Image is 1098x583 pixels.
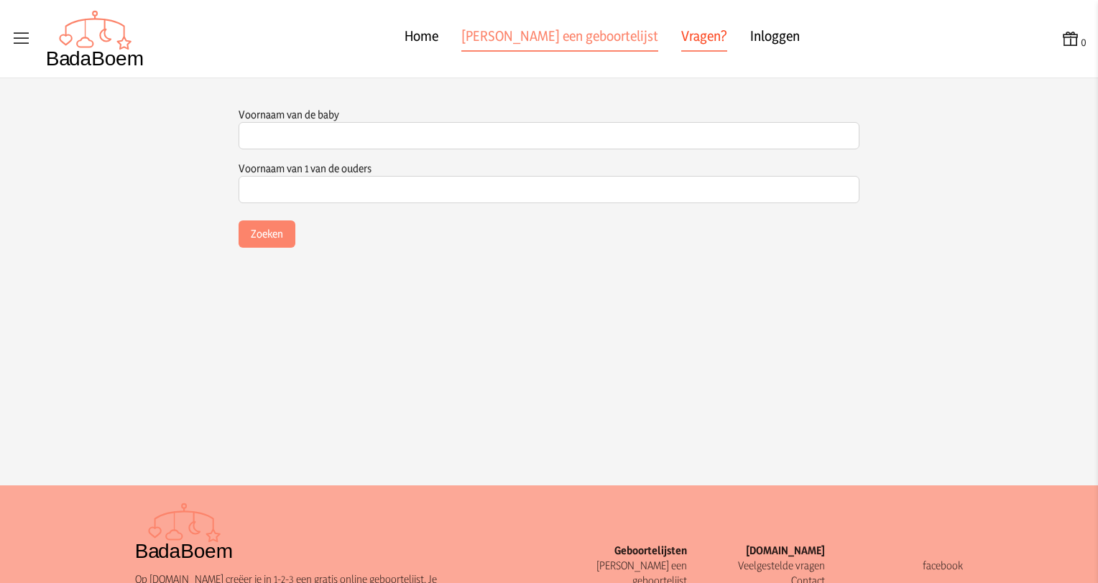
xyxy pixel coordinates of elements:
a: [PERSON_NAME] een geboortelijst [461,26,658,52]
label: Voornaam van de baby [239,108,339,121]
a: Vragen? [681,26,727,52]
button: Zoeken [239,220,295,248]
a: Home [405,26,438,52]
img: Badaboem [135,503,234,560]
a: Inloggen [750,26,800,52]
div: [DOMAIN_NAME] [687,543,825,558]
div: Geboortelijsten [549,543,687,558]
img: Badaboem [46,10,144,67]
a: facebook [923,559,963,572]
label: Voornaam van 1 van de ouders [239,162,372,175]
a: Veelgestelde vragen [738,559,825,572]
button: 0 [1061,29,1087,50]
